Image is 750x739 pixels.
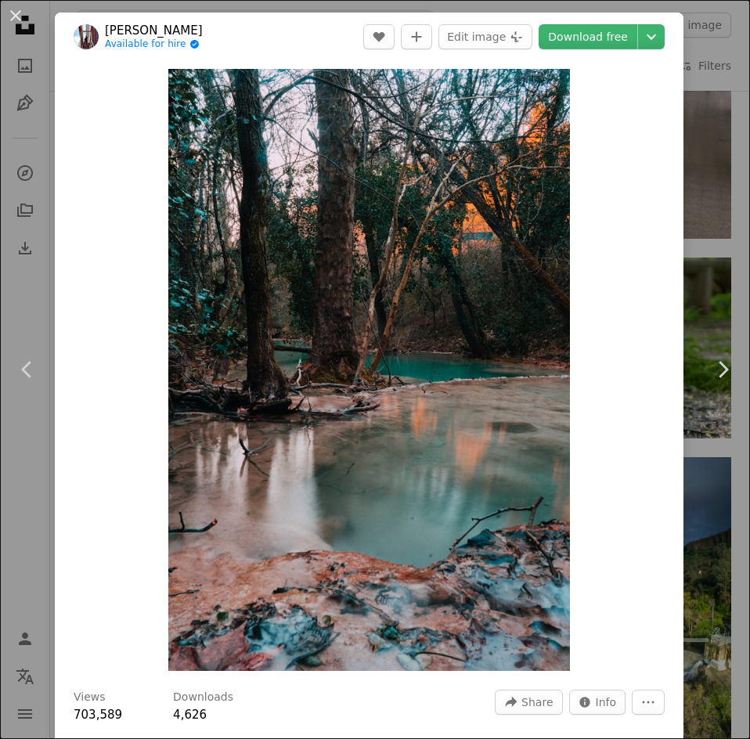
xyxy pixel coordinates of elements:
button: Stats about this image [569,690,626,715]
a: [PERSON_NAME] [105,23,203,38]
img: body of water under trees [168,69,570,671]
a: Next [695,294,750,445]
span: 703,589 [74,708,122,722]
span: 4,626 [173,708,207,722]
span: Info [596,690,617,714]
h3: Views [74,690,106,705]
a: Download free [539,24,637,49]
button: Share this image [495,690,562,715]
button: Choose download size [638,24,665,49]
span: Share [521,690,553,714]
button: Add to Collection [401,24,432,49]
button: More Actions [632,690,665,715]
h3: Downloads [173,690,233,705]
img: Go to Valentin Antonini's profile [74,24,99,49]
button: Zoom in on this image [168,69,570,671]
button: Edit image [438,24,532,49]
a: Available for hire [105,38,203,51]
button: Like [363,24,395,49]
